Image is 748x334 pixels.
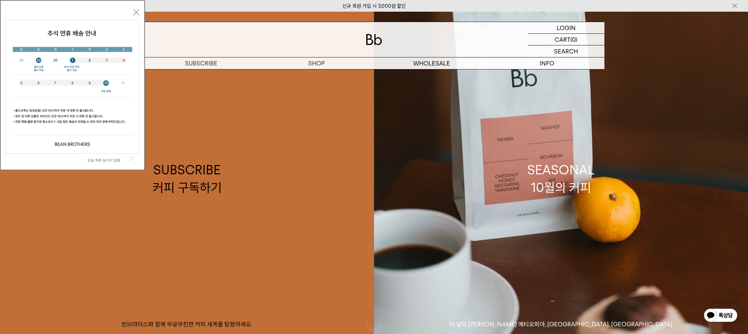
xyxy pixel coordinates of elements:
[489,57,604,69] p: INFO
[259,57,374,69] a: SHOP
[528,22,604,34] a: LOGIN
[374,320,748,328] p: 이 달의 [PERSON_NAME] 에티오피아, [GEOGRAPHIC_DATA], [GEOGRAPHIC_DATA]
[153,161,222,196] div: SUBSCRIBE 커피 구독하기
[87,158,128,163] label: 오늘 하루 보이지 않음
[133,9,139,15] button: 닫기
[703,308,738,324] img: 카카오톡 채널 1:1 채팅 버튼
[570,34,577,45] p: (0)
[557,22,576,33] p: LOGIN
[528,34,604,45] a: CART (0)
[144,57,259,69] a: SUBSCRIBE
[527,161,595,196] div: SEASONAL 10월의 커피
[6,20,139,153] img: 5e4d662c6b1424087153c0055ceb1a13_140731.jpg
[366,34,382,45] img: 로고
[554,45,578,57] p: SEARCH
[555,34,570,45] p: CART
[374,57,489,69] p: WHOLESALE
[342,3,406,9] a: 신규 회원 가입 시 3,000원 할인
